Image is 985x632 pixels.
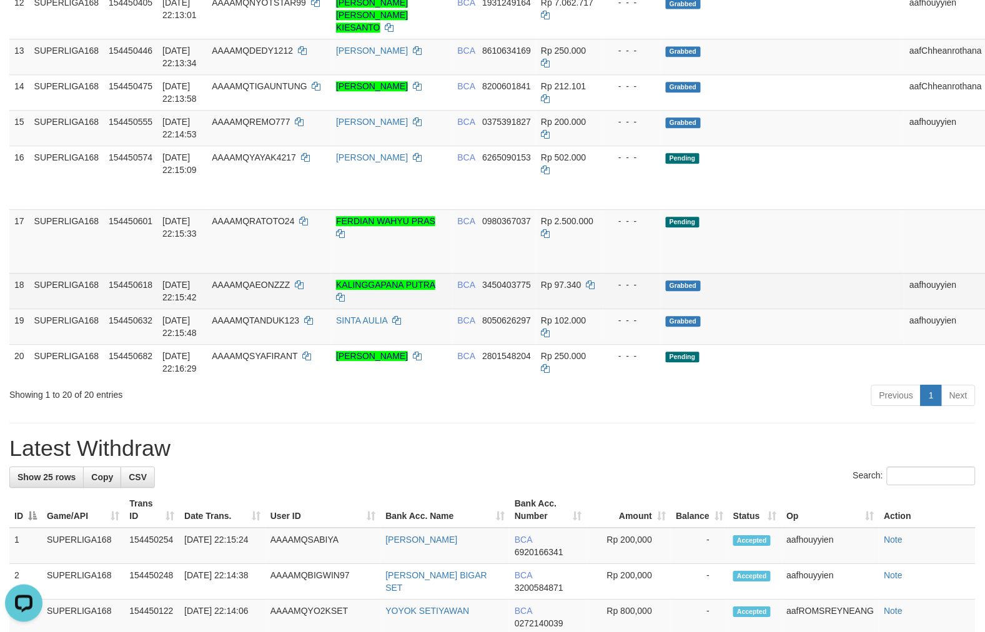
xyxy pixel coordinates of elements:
span: Rp 502.000 [541,152,586,162]
th: Bank Acc. Name: activate to sort column ascending [380,492,510,528]
span: AAAAMQAEONZZZ [212,280,290,290]
a: [PERSON_NAME] [336,81,408,91]
span: BCA [458,351,475,361]
div: - - - [608,215,656,227]
span: BCA [515,570,532,580]
a: [PERSON_NAME] BIGAR SET [385,570,487,593]
div: - - - [608,279,656,291]
span: Rp 97.340 [541,280,582,290]
span: Rp 250.000 [541,46,586,56]
td: - [671,528,728,564]
td: 18 [9,273,29,309]
td: AAAAMQBIGWIN97 [265,564,381,600]
td: 13 [9,39,29,74]
span: Rp 200.000 [541,117,586,127]
span: 154450601 [109,216,152,226]
a: Show 25 rows [9,467,84,488]
div: - - - [608,116,656,128]
div: - - - [608,151,656,164]
span: Rp 250.000 [541,351,586,361]
span: AAAAMQREMO777 [212,117,290,127]
span: Pending [666,352,700,362]
span: [DATE] 22:14:53 [162,117,197,139]
td: SUPERLIGA168 [29,273,104,309]
td: aafhouyyien [782,528,879,564]
td: [DATE] 22:14:38 [179,564,265,600]
span: [DATE] 22:16:29 [162,351,197,373]
td: 20 [9,344,29,380]
span: AAAAMQTANDUK123 [212,315,299,325]
a: CSV [121,467,155,488]
th: Date Trans.: activate to sort column ascending [179,492,265,528]
span: [DATE] 22:13:58 [162,81,197,104]
td: 15 [9,110,29,146]
th: User ID: activate to sort column ascending [265,492,381,528]
span: Accepted [733,571,771,581]
label: Search: [853,467,976,485]
span: Copy 3450403775 to clipboard [482,280,531,290]
span: 154450682 [109,351,152,361]
span: Grabbed [666,46,701,57]
td: SUPERLIGA168 [29,309,104,344]
span: BCA [515,535,532,545]
th: Status: activate to sort column ascending [728,492,781,528]
span: [DATE] 22:15:48 [162,315,197,338]
span: 154450446 [109,46,152,56]
th: ID: activate to sort column descending [9,492,42,528]
th: Action [879,492,976,528]
span: 154450475 [109,81,152,91]
th: Game/API: activate to sort column ascending [42,492,124,528]
th: Amount: activate to sort column ascending [587,492,671,528]
td: SUPERLIGA168 [29,74,104,110]
a: FERDIAN WAHYU PRAS [336,216,435,226]
td: SUPERLIGA168 [29,146,104,209]
span: Rp 212.101 [541,81,586,91]
span: Grabbed [666,82,701,92]
span: Grabbed [666,117,701,128]
span: 154450618 [109,280,152,290]
td: Rp 200,000 [587,528,671,564]
span: AAAAMQYAYAK4217 [212,152,296,162]
span: Accepted [733,535,771,546]
td: 2 [9,564,42,600]
a: [PERSON_NAME] [336,152,408,162]
a: 1 [921,385,942,406]
span: Copy 6265090153 to clipboard [482,152,531,162]
td: AAAAMQSABIYA [265,528,381,564]
span: [DATE] 22:15:42 [162,280,197,302]
span: BCA [458,280,475,290]
span: Copy 0272140039 to clipboard [515,618,563,628]
span: BCA [515,606,532,616]
td: SUPERLIGA168 [29,209,104,273]
span: AAAAMQTIGAUNTUNG [212,81,307,91]
h1: Latest Withdraw [9,436,976,461]
td: SUPERLIGA168 [29,110,104,146]
span: 154450632 [109,315,152,325]
span: Copy 8050626297 to clipboard [482,315,531,325]
th: Op: activate to sort column ascending [782,492,879,528]
td: Rp 200,000 [587,564,671,600]
td: SUPERLIGA168 [42,528,124,564]
a: [PERSON_NAME] [336,117,408,127]
span: Pending [666,153,700,164]
span: Copy [91,472,113,482]
span: Copy 8610634169 to clipboard [482,46,531,56]
div: - - - [608,44,656,57]
a: [PERSON_NAME] [336,46,408,56]
a: KALINGGAPANA PUTRA [336,280,435,290]
div: Showing 1 to 20 of 20 entries [9,383,401,401]
a: Previous [871,385,921,406]
a: [PERSON_NAME] [385,535,457,545]
td: SUPERLIGA168 [29,344,104,380]
th: Bank Acc. Number: activate to sort column ascending [510,492,587,528]
span: BCA [458,216,475,226]
span: Grabbed [666,280,701,291]
td: 1 [9,528,42,564]
input: Search: [887,467,976,485]
a: Note [884,570,903,580]
span: Pending [666,217,700,227]
span: Copy 3200584871 to clipboard [515,583,563,593]
td: 154450254 [124,528,179,564]
span: BCA [458,46,475,56]
span: BCA [458,315,475,325]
